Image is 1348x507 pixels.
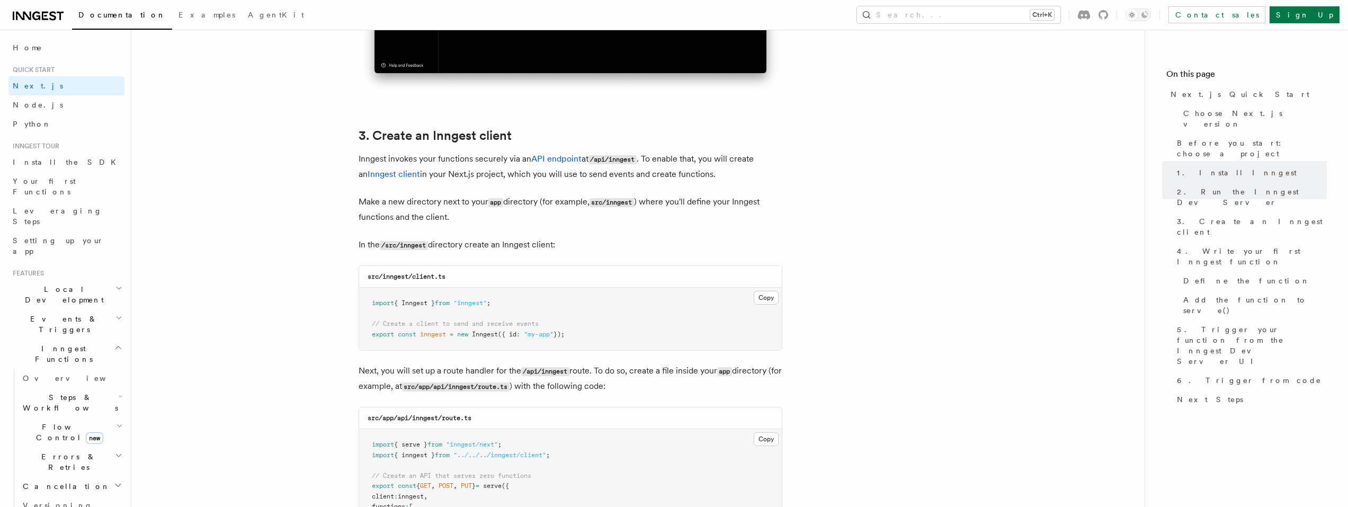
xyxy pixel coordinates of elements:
[398,493,424,500] span: inngest
[524,331,554,338] span: "my-app"
[13,158,122,166] span: Install the SDK
[248,11,304,19] span: AgentKit
[359,194,782,225] p: Make a new directory next to your directory (for example, ) where you'll define your Inngest func...
[359,152,782,182] p: Inngest invokes your functions securely via an at . To enable that, you will create an in your Ne...
[461,482,472,490] span: PUT
[1168,6,1265,23] a: Contact sales
[1183,275,1310,286] span: Define the function
[19,477,124,496] button: Cancellation
[1177,394,1243,405] span: Next Steps
[359,128,512,143] a: 3. Create an Inngest client
[521,367,569,376] code: /api/inngest
[588,155,637,164] code: /api/inngest
[1166,68,1327,85] h4: On this page
[1173,212,1327,242] a: 3. Create an Inngest client
[1173,134,1327,163] a: Before you start: choose a project
[398,331,416,338] span: const
[1183,295,1327,316] span: Add the function to serve()
[23,374,132,383] span: Overview
[19,447,124,477] button: Errors & Retries
[13,82,63,90] span: Next.js
[450,331,453,338] span: =
[435,299,450,307] span: from
[8,343,114,364] span: Inngest Functions
[483,482,502,490] span: serve
[1179,290,1327,320] a: Add the function to serve()
[1177,324,1327,367] span: 5. Trigger your function from the Inngest Dev Server UI
[368,414,471,422] code: src/app/api/inngest/route.ts
[453,482,457,490] span: ,
[242,3,310,29] a: AgentKit
[368,169,420,179] a: Inngest client
[1179,104,1327,134] a: Choose Next.js version
[488,198,503,207] code: app
[8,314,115,335] span: Events & Triggers
[472,331,498,338] span: Inngest
[498,331,516,338] span: ({ id
[1126,8,1151,21] button: Toggle dark mode
[446,441,498,448] span: "inngest/next"
[435,451,450,459] span: from
[13,177,76,196] span: Your first Functions
[172,3,242,29] a: Examples
[19,422,117,443] span: Flow Control
[19,388,124,417] button: Steps & Workflows
[372,482,394,490] span: export
[453,451,546,459] span: "../../../inngest/client"
[554,331,565,338] span: });
[8,309,124,339] button: Events & Triggers
[754,432,779,446] button: Copy
[359,237,782,253] p: In the directory create an Inngest client:
[380,241,428,250] code: /src/inngest
[86,432,103,444] span: new
[8,339,124,369] button: Inngest Functions
[13,120,51,128] span: Python
[8,38,124,57] a: Home
[453,299,487,307] span: "inngest"
[8,95,124,114] a: Node.js
[8,284,115,305] span: Local Development
[431,482,435,490] span: ,
[1173,242,1327,271] a: 4. Write your first Inngest function
[19,369,124,388] a: Overview
[8,280,124,309] button: Local Development
[502,482,509,490] span: ({
[13,236,104,255] span: Setting up your app
[416,482,420,490] span: {
[1177,138,1327,159] span: Before you start: choose a project
[402,383,510,392] code: src/app/api/inngest/route.ts
[8,231,124,261] a: Setting up your app
[394,441,427,448] span: { serve }
[1173,371,1327,390] a: 6. Trigger from code
[13,42,42,53] span: Home
[1173,163,1327,182] a: 1. Install Inngest
[1166,85,1327,104] a: Next.js Quick Start
[8,172,124,201] a: Your first Functions
[8,153,124,172] a: Install the SDK
[372,331,394,338] span: export
[754,291,779,305] button: Copy
[368,273,445,280] code: src/inngest/client.ts
[1173,390,1327,409] a: Next Steps
[1171,89,1309,100] span: Next.js Quick Start
[394,451,435,459] span: { inngest }
[372,451,394,459] span: import
[1177,246,1327,267] span: 4. Write your first Inngest function
[372,493,394,500] span: client
[1177,186,1327,208] span: 2. Run the Inngest Dev Server
[717,367,732,376] code: app
[1270,6,1340,23] a: Sign Up
[546,451,550,459] span: ;
[13,207,102,226] span: Leveraging Steps
[8,142,59,150] span: Inngest tour
[19,451,115,473] span: Errors & Retries
[8,76,124,95] a: Next.js
[1173,320,1327,371] a: 5. Trigger your function from the Inngest Dev Server UI
[19,481,110,492] span: Cancellation
[857,6,1060,23] button: Search...Ctrl+K
[19,392,118,413] span: Steps & Workflows
[72,3,172,30] a: Documentation
[1177,167,1297,178] span: 1. Install Inngest
[457,331,468,338] span: new
[476,482,479,490] span: =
